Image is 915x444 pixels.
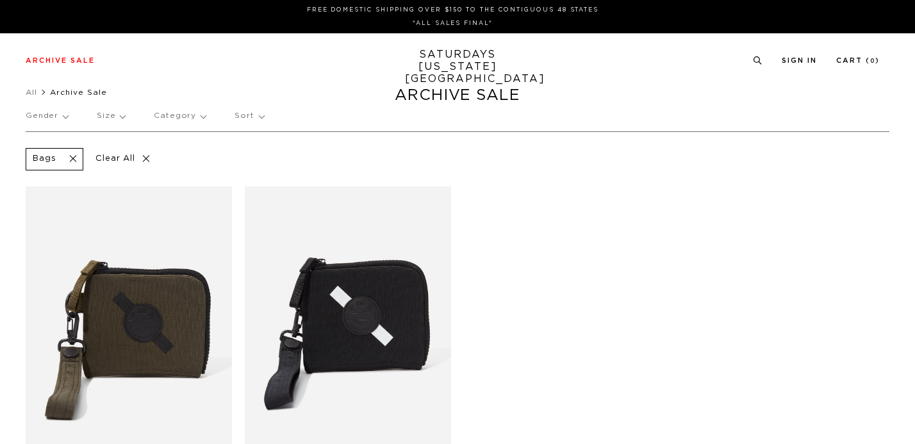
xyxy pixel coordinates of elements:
[782,57,817,64] a: Sign In
[405,49,511,85] a: SATURDAYS[US_STATE][GEOGRAPHIC_DATA]
[31,5,875,15] p: FREE DOMESTIC SHIPPING OVER $150 TO THE CONTIGUOUS 48 STATES
[90,148,156,170] p: Clear All
[97,101,125,131] p: Size
[836,57,880,64] a: Cart (0)
[33,154,56,165] p: Bags
[26,57,95,64] a: Archive Sale
[235,101,263,131] p: Sort
[26,101,68,131] p: Gender
[154,101,206,131] p: Category
[26,88,37,96] a: All
[50,88,107,96] span: Archive Sale
[870,58,875,64] small: 0
[31,19,875,28] p: *ALL SALES FINAL*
